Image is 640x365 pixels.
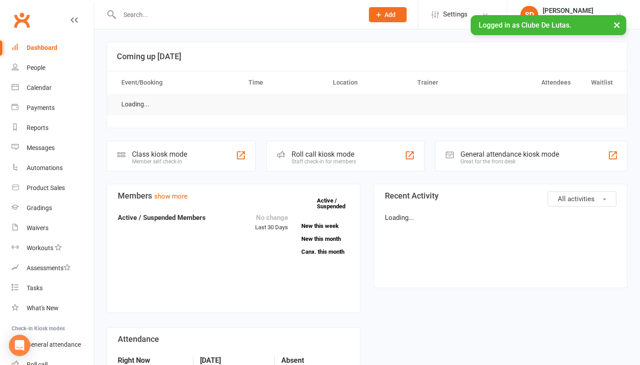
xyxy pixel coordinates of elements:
[12,198,94,218] a: Gradings
[12,158,94,178] a: Automations
[520,6,538,24] div: SD
[12,178,94,198] a: Product Sales
[12,118,94,138] a: Reports
[132,150,187,158] div: Class kiosk mode
[154,192,188,200] a: show more
[325,71,409,94] th: Location
[113,71,240,94] th: Event/Booking
[27,224,48,231] div: Waivers
[113,94,157,115] td: Loading...
[132,158,187,165] div: Member self check-in
[579,71,621,94] th: Waitlist
[12,278,94,298] a: Tasks
[27,284,43,292] div: Tasks
[281,356,349,365] strong: Absent
[27,304,59,312] div: What's New
[443,4,468,24] span: Settings
[543,7,593,15] div: [PERSON_NAME]
[27,104,55,111] div: Payments
[292,150,356,158] div: Roll call kiosk mode
[27,64,45,71] div: People
[301,236,349,242] a: New this month
[409,71,494,94] th: Trainer
[200,356,268,365] strong: [DATE]
[292,158,356,165] div: Staff check-in for members
[12,238,94,258] a: Workouts
[27,144,55,151] div: Messages
[385,191,616,200] h3: Recent Activity
[12,38,94,58] a: Dashboard
[118,356,186,365] strong: Right Now
[117,52,617,61] h3: Coming up [DATE]
[255,212,288,223] div: No change
[12,58,94,78] a: People
[301,223,349,229] a: New this week
[117,8,357,21] input: Search...
[27,84,52,91] div: Calendar
[12,78,94,98] a: Calendar
[118,335,349,344] h3: Attendance
[255,212,288,232] div: Last 30 Days
[12,138,94,158] a: Messages
[12,298,94,318] a: What's New
[9,335,30,356] div: Open Intercom Messenger
[27,44,57,51] div: Dashboard
[558,195,595,203] span: All activities
[27,184,65,191] div: Product Sales
[27,244,53,251] div: Workouts
[27,264,71,272] div: Assessments
[12,218,94,238] a: Waivers
[12,98,94,118] a: Payments
[240,71,325,94] th: Time
[118,214,206,222] strong: Active / Suspended Members
[385,212,616,223] p: Loading...
[384,11,396,18] span: Add
[317,191,356,216] a: Active / Suspended
[12,335,94,355] a: General attendance kiosk mode
[548,191,616,207] button: All activities
[369,7,407,22] button: Add
[479,21,571,29] span: Logged in as Clube De Lutas.
[27,341,81,348] div: General attendance
[27,164,63,171] div: Automations
[543,15,593,23] div: Clube De Lutas
[12,258,94,278] a: Assessments
[609,15,625,34] button: ×
[27,124,48,131] div: Reports
[27,204,52,211] div: Gradings
[460,158,559,165] div: Great for the front desk
[301,249,349,255] a: Canx. this month
[11,9,33,31] a: Clubworx
[494,71,578,94] th: Attendees
[460,150,559,158] div: General attendance kiosk mode
[118,191,349,200] h3: Members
